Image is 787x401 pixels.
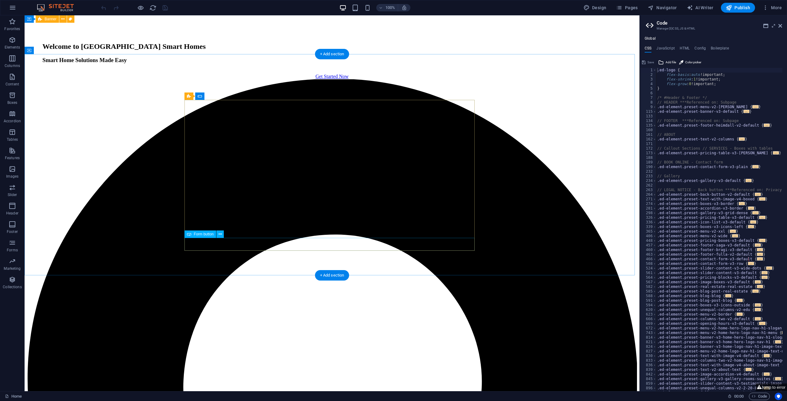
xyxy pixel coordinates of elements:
[755,308,761,311] span: ...
[737,313,743,316] span: ...
[6,211,18,216] p: Header
[678,59,702,66] button: Color picker
[640,331,657,335] div: 743
[640,211,657,215] div: 298
[640,358,657,363] div: 833
[45,17,57,21] span: Banner
[640,317,657,321] div: 666
[755,303,761,307] span: ...
[760,3,784,13] button: More
[640,77,657,82] div: 3
[5,155,20,160] p: Features
[640,197,657,202] div: 271
[640,206,657,211] div: 281
[614,3,640,13] button: Pages
[640,266,657,271] div: 524
[640,202,657,206] div: 274
[728,393,744,400] h6: Session time
[640,381,657,386] div: 859
[759,216,765,219] span: ...
[640,335,657,340] div: 814
[640,119,657,123] div: 134
[6,174,19,179] p: Images
[315,270,349,281] div: + Add section
[745,368,752,371] span: ...
[752,393,767,400] span: Code
[640,68,657,73] div: 1
[657,59,677,66] button: Add file
[666,59,676,66] span: Add file
[640,243,657,248] div: 457
[759,322,765,325] span: ...
[721,3,755,13] button: Publish
[759,197,765,201] span: ...
[640,238,657,243] div: 448
[35,4,81,11] img: Editor Logo
[732,234,738,238] span: ...
[401,5,407,10] i: On resize automatically adjust zoom level to fit chosen device.
[640,183,657,188] div: 262
[640,114,657,119] div: 133
[743,110,749,113] span: ...
[738,394,739,399] span: :
[640,91,657,96] div: 6
[739,202,745,205] span: ...
[684,3,716,13] button: AI Writer
[745,179,752,182] span: ...
[764,372,770,376] span: ...
[657,20,782,26] h2: Code
[583,5,607,11] span: Design
[640,248,657,252] div: 460
[7,100,18,105] p: Boxes
[315,49,349,59] div: + Add section
[753,105,759,108] span: ...
[753,289,759,293] span: ...
[640,188,657,192] div: 263
[640,229,657,234] div: 365
[5,63,20,68] p: Columns
[640,109,657,114] div: 115
[711,46,729,53] h4: Boilerplate
[5,393,22,400] a: Click to cancel selection. Double-click to open Pages
[386,4,395,11] h6: 100%
[775,377,781,380] span: ...
[757,285,763,288] span: ...
[685,59,701,66] span: Color picker
[4,119,21,124] p: Accordion
[640,275,657,280] div: 564
[749,393,770,400] button: Code
[640,308,657,312] div: 620
[680,46,690,53] h4: HTML
[773,151,779,155] span: ...
[730,230,736,233] span: ...
[640,354,657,358] div: 830
[734,393,744,400] span: 00 00
[640,363,657,368] div: 836
[756,383,787,391] button: Jump to error
[726,5,750,11] span: Publish
[4,266,21,271] p: Marketing
[640,105,657,109] div: 9
[640,340,657,344] div: 821
[762,5,782,11] span: More
[748,262,754,265] span: ...
[775,393,782,400] button: Usercentrics
[656,46,674,53] h4: JavaScript
[640,160,657,165] div: 189
[3,285,22,289] p: Collections
[759,239,765,242] span: ...
[753,211,759,214] span: ...
[581,3,609,13] button: Design
[640,298,657,303] div: 591
[761,271,768,274] span: ...
[7,229,18,234] p: Footer
[640,377,657,381] div: 845
[640,73,657,77] div: 2
[149,4,156,11] button: reload
[640,215,657,220] div: 326
[149,4,156,11] i: Reload page
[640,165,657,169] div: 190
[640,128,657,132] div: 160
[755,317,761,320] span: ...
[640,146,657,151] div: 172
